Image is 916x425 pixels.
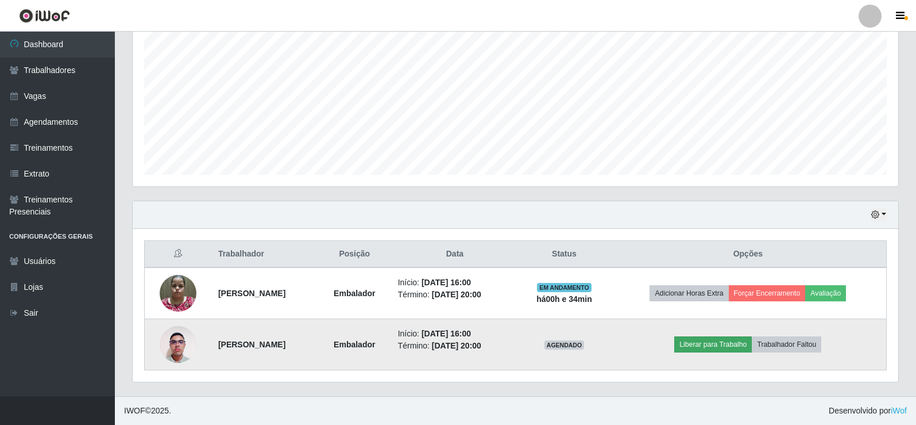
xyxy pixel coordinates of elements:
th: Opções [610,241,887,268]
button: Avaliação [805,285,846,301]
strong: [PERSON_NAME] [218,340,285,349]
img: 1746465298396.jpeg [160,320,196,369]
th: Posição [318,241,391,268]
span: © 2025 . [124,405,171,417]
strong: Embalador [334,340,375,349]
button: Adicionar Horas Extra [650,285,728,301]
time: [DATE] 20:00 [432,341,481,350]
li: Início: [398,328,512,340]
th: Data [391,241,519,268]
li: Início: [398,277,512,289]
button: Trabalhador Faltou [752,336,821,353]
th: Trabalhador [211,241,318,268]
span: Desenvolvido por [829,405,907,417]
span: EM ANDAMENTO [537,283,592,292]
a: iWof [891,406,907,415]
li: Término: [398,289,512,301]
time: [DATE] 20:00 [432,290,481,299]
img: CoreUI Logo [19,9,70,23]
th: Status [519,241,609,268]
span: AGENDADO [544,340,585,350]
time: [DATE] 16:00 [422,329,471,338]
button: Forçar Encerramento [729,285,806,301]
button: Liberar para Trabalho [674,336,752,353]
strong: [PERSON_NAME] [218,289,285,298]
span: IWOF [124,406,145,415]
strong: Embalador [334,289,375,298]
img: 1712714567127.jpeg [160,269,196,317]
time: [DATE] 16:00 [422,278,471,287]
li: Término: [398,340,512,352]
strong: há 00 h e 34 min [536,294,592,304]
